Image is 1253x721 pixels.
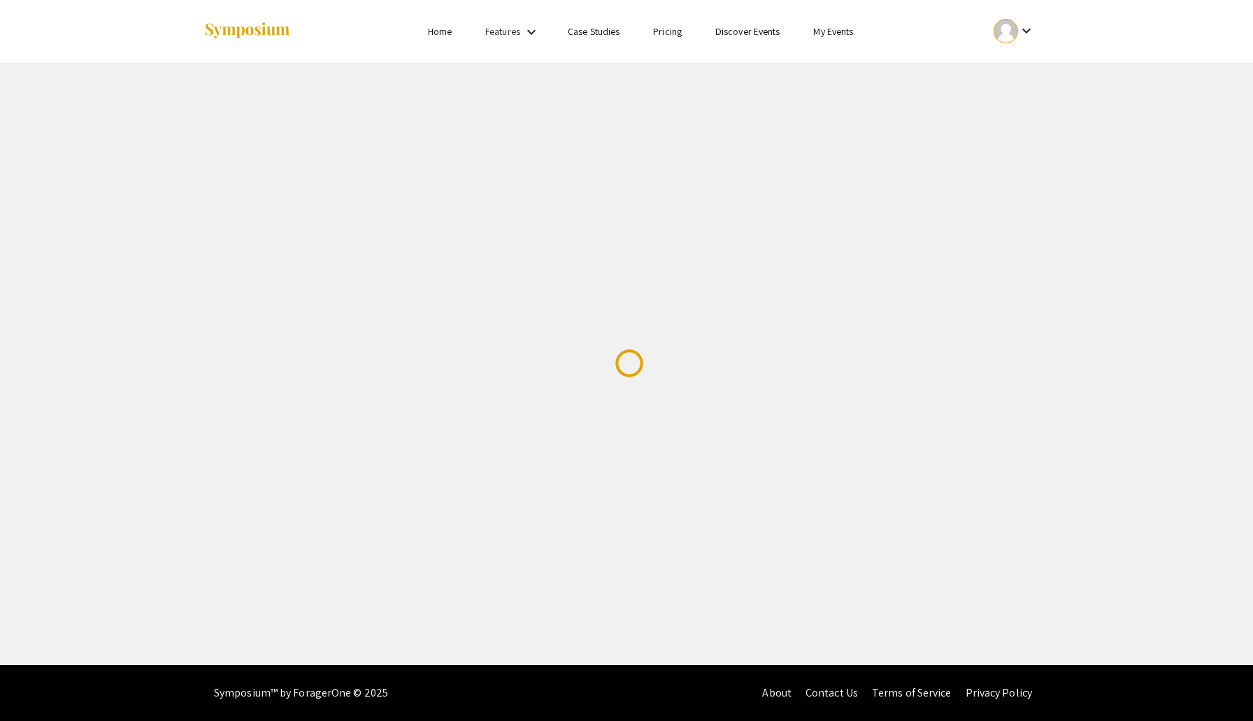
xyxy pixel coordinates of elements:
div: Symposium™ by ForagerOne © 2025 [214,665,388,721]
a: My Events [813,25,853,38]
a: Features [485,25,520,38]
img: Symposium by ForagerOne [203,22,291,41]
button: Expand account dropdown [979,15,1050,47]
a: Discover Events [715,25,780,38]
a: Pricing [653,25,682,38]
mat-icon: Expand account dropdown [1018,22,1035,39]
a: Terms of Service [872,685,952,700]
a: Case Studies [568,25,620,38]
a: Privacy Policy [966,685,1032,700]
mat-icon: Expand Features list [523,24,540,41]
a: About [762,685,792,700]
iframe: Chat [1194,658,1243,711]
a: Home [428,25,452,38]
a: Contact Us [805,685,858,700]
